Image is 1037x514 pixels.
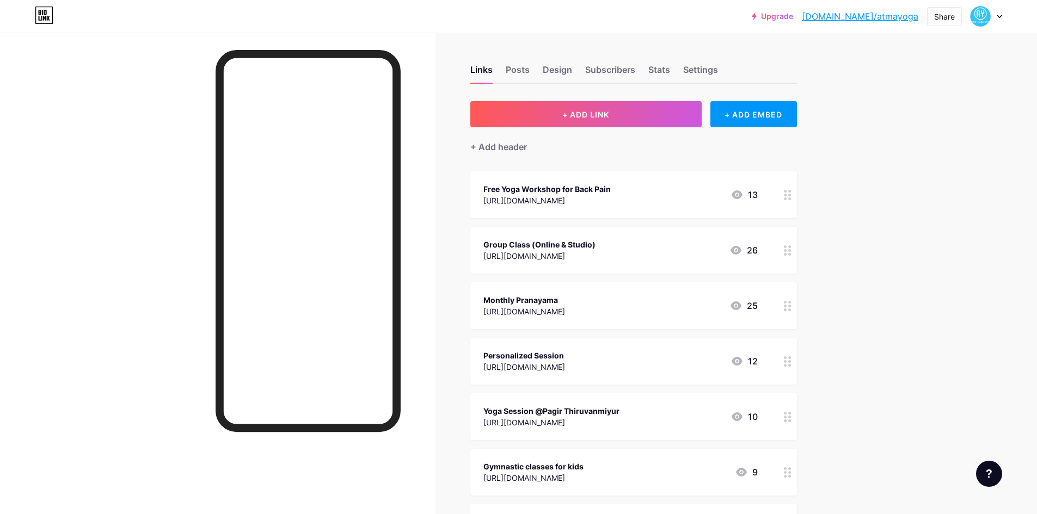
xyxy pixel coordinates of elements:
[585,63,635,83] div: Subscribers
[470,140,527,153] div: + Add header
[731,410,758,423] div: 10
[483,250,596,262] div: [URL][DOMAIN_NAME]
[752,12,793,21] a: Upgrade
[802,10,918,23] a: [DOMAIN_NAME]/atmayoga
[648,63,670,83] div: Stats
[483,183,611,195] div: Free Yoga Workshop for Back Pain
[483,306,565,317] div: [URL][DOMAIN_NAME]
[562,110,609,119] span: + ADD LINK
[683,63,718,83] div: Settings
[506,63,530,83] div: Posts
[729,244,758,257] div: 26
[543,63,572,83] div: Design
[710,101,797,127] div: + ADD EMBED
[483,417,619,428] div: [URL][DOMAIN_NAME]
[483,239,596,250] div: Group Class (Online & Studio)
[729,299,758,312] div: 25
[483,361,565,373] div: [URL][DOMAIN_NAME]
[470,101,702,127] button: + ADD LINK
[483,195,611,206] div: [URL][DOMAIN_NAME]
[970,6,991,27] img: Atma Yoga Shala Designs
[470,63,493,83] div: Links
[483,472,584,484] div: [URL][DOMAIN_NAME]
[735,466,758,479] div: 9
[483,350,565,361] div: Personalized Session
[483,461,584,472] div: Gymnastic classes for kids
[934,11,955,22] div: Share
[483,294,565,306] div: Monthly Pranayama
[731,355,758,368] div: 12
[731,188,758,201] div: 13
[483,405,619,417] div: Yoga Session @Pagir Thiruvanmiyur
